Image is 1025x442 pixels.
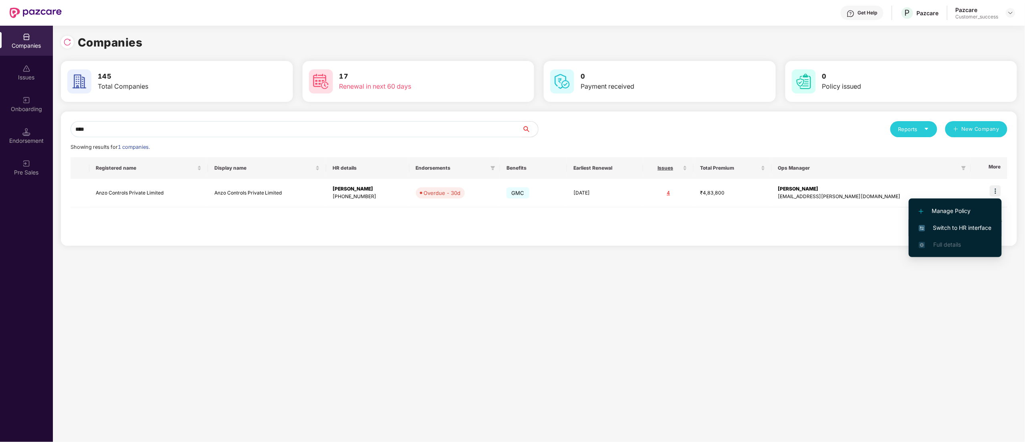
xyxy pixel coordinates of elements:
[700,189,765,197] div: ₹4,83,800
[643,157,694,179] th: Issues
[956,6,999,14] div: Pazcare
[822,71,966,82] h3: 0
[71,144,150,150] span: Showing results for
[22,65,30,73] img: svg+xml;base64,PHN2ZyBpZD0iSXNzdWVzX2Rpc2FibGVkIiB4bWxucz0iaHR0cDovL3d3dy53My5vcmcvMjAwMC9zdmciIH...
[424,189,461,197] div: Overdue - 30d
[919,242,925,248] img: svg+xml;base64,PHN2ZyB4bWxucz0iaHR0cDovL3d3dy53My5vcmcvMjAwMC9zdmciIHdpZHRoPSIxNi4zNjMiIGhlaWdodD...
[1007,10,1014,16] img: svg+xml;base64,PHN2ZyBpZD0iRHJvcGRvd24tMzJ4MzIiIHhtbG5zPSJodHRwOi8vd3d3LnczLm9yZy8yMDAwL3N2ZyIgd2...
[778,185,964,193] div: [PERSON_NAME]
[919,207,992,215] span: Manage Policy
[490,166,495,170] span: filter
[22,128,30,136] img: svg+xml;base64,PHN2ZyB3aWR0aD0iMTQuNSIgaGVpZ2h0PSIxNC41IiB2aWV3Qm94PSIwIDAgMTYgMTYiIGZpbGw9Im5vbm...
[500,157,567,179] th: Benefits
[581,81,724,91] div: Payment received
[339,81,483,91] div: Renewal in next 60 days
[990,185,1001,197] img: icon
[550,69,574,93] img: svg+xml;base64,PHN2ZyB4bWxucz0iaHR0cDovL3d3dy53My5vcmcvMjAwMC9zdmciIHdpZHRoPSI2MCIgaGVpZ2h0PSI2MC...
[945,121,1007,137] button: plusNew Company
[98,81,242,91] div: Total Companies
[581,71,724,82] h3: 0
[919,209,924,214] img: svg+xml;base64,PHN2ZyB4bWxucz0iaHR0cDovL3d3dy53My5vcmcvMjAwMC9zdmciIHdpZHRoPSIxMi4yMDEiIGhlaWdodD...
[650,165,681,171] span: Issues
[22,96,30,104] img: svg+xml;base64,PHN2ZyB3aWR0aD0iMjAiIGhlaWdodD0iMjAiIHZpZXdCb3g9IjAgMCAyMCAyMCIgZmlsbD0ibm9uZSIgeG...
[822,81,966,91] div: Policy issued
[700,165,759,171] span: Total Premium
[917,9,939,17] div: Pazcare
[309,69,333,93] img: svg+xml;base64,PHN2ZyB4bWxucz0iaHR0cDovL3d3dy53My5vcmcvMjAwMC9zdmciIHdpZHRoPSI2MCIgaGVpZ2h0PSI2MC...
[778,165,958,171] span: Ops Manager
[956,14,999,20] div: Customer_success
[898,125,929,133] div: Reports
[506,187,529,199] span: GMC
[694,157,771,179] th: Total Premium
[22,33,30,41] img: svg+xml;base64,PHN2ZyBpZD0iQ29tcGFuaWVzIiB4bWxucz0iaHR0cDovL3d3dy53My5vcmcvMjAwMC9zdmciIHdpZHRoPS...
[522,126,538,132] span: search
[924,126,929,132] span: caret-down
[919,225,925,231] img: svg+xml;base64,PHN2ZyB4bWxucz0iaHR0cDovL3d3dy53My5vcmcvMjAwMC9zdmciIHdpZHRoPSIxNiIgaGVpZ2h0PSIxNi...
[919,223,992,232] span: Switch to HR interface
[10,8,62,18] img: New Pazcare Logo
[326,157,409,179] th: HR details
[22,160,30,168] img: svg+xml;base64,PHN2ZyB3aWR0aD0iMjAiIGhlaWdodD0iMjAiIHZpZXdCb3g9IjAgMCAyMCAyMCIgZmlsbD0ibm9uZSIgeG...
[962,125,1000,133] span: New Company
[63,38,71,46] img: svg+xml;base64,PHN2ZyBpZD0iUmVsb2FkLTMyeDMyIiB4bWxucz0iaHR0cDovL3d3dy53My5vcmcvMjAwMC9zdmciIHdpZH...
[333,185,403,193] div: [PERSON_NAME]
[214,165,314,171] span: Display name
[933,241,961,248] span: Full details
[208,157,327,179] th: Display name
[905,8,910,18] span: P
[78,34,143,51] h1: Companies
[778,193,964,201] div: [EMAIL_ADDRESS][PERSON_NAME][DOMAIN_NAME]
[67,69,91,93] img: svg+xml;base64,PHN2ZyB4bWxucz0iaHR0cDovL3d3dy53My5vcmcvMjAwMC9zdmciIHdpZHRoPSI2MCIgaGVpZ2h0PSI2MC...
[89,179,208,207] td: Anzo Controls Private Limited
[650,189,687,197] div: 4
[339,71,483,82] h3: 17
[858,10,878,16] div: Get Help
[208,179,327,207] td: Anzo Controls Private Limited
[522,121,539,137] button: search
[416,165,487,171] span: Endorsements
[96,165,196,171] span: Registered name
[971,157,1007,179] th: More
[567,157,643,179] th: Earliest Renewal
[118,144,150,150] span: 1 companies.
[489,163,497,173] span: filter
[567,179,643,207] td: [DATE]
[960,163,968,173] span: filter
[98,71,242,82] h3: 145
[89,157,208,179] th: Registered name
[961,166,966,170] span: filter
[792,69,816,93] img: svg+xml;base64,PHN2ZyB4bWxucz0iaHR0cDovL3d3dy53My5vcmcvMjAwMC9zdmciIHdpZHRoPSI2MCIgaGVpZ2h0PSI2MC...
[953,126,958,133] span: plus
[333,193,403,201] div: [PHONE_NUMBER]
[847,10,855,18] img: svg+xml;base64,PHN2ZyBpZD0iSGVscC0zMngzMiIgeG1sbnM9Imh0dHA6Ly93d3cudzMub3JnLzIwMDAvc3ZnIiB3aWR0aD...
